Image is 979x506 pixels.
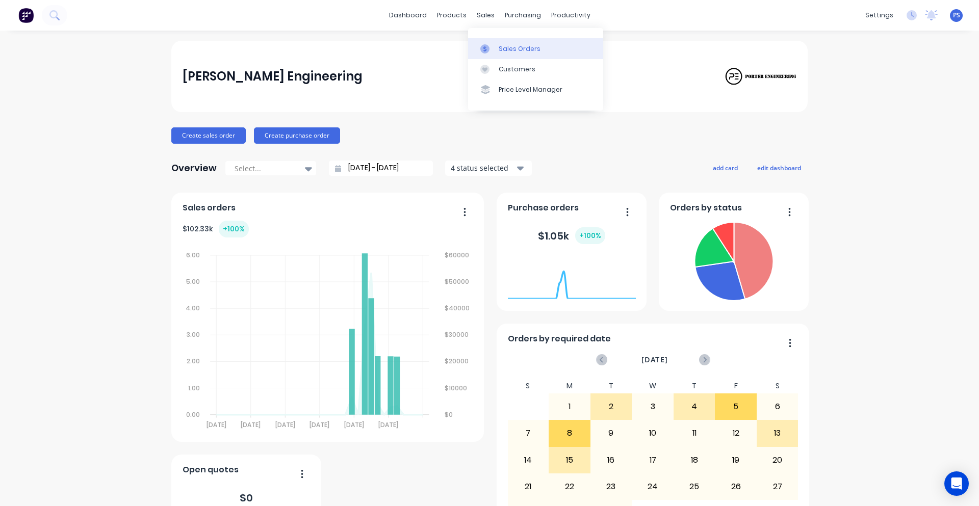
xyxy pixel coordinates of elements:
[378,420,398,429] tspan: [DATE]
[508,474,549,499] div: 21
[549,447,590,473] div: 15
[186,410,200,419] tspan: 0.00
[445,304,470,312] tspan: $40000
[240,490,253,505] div: $ 0
[507,379,549,393] div: S
[183,66,363,87] div: [PERSON_NAME] Engineering
[508,420,549,446] div: 7
[445,384,468,392] tspan: $10000
[183,464,239,476] span: Open quotes
[715,420,756,446] div: 12
[445,251,470,259] tspan: $60000
[549,394,590,419] div: 1
[632,379,674,393] div: W
[715,474,756,499] div: 26
[953,11,960,20] span: PS
[445,330,469,339] tspan: $30000
[591,420,632,446] div: 9
[860,8,898,23] div: settings
[590,379,632,393] div: T
[206,420,226,429] tspan: [DATE]
[186,251,200,259] tspan: 6.00
[445,161,532,176] button: 4 status selected
[632,474,673,499] div: 24
[499,65,535,74] div: Customers
[310,420,329,429] tspan: [DATE]
[674,420,715,446] div: 11
[499,85,562,94] div: Price Level Manager
[538,227,605,244] div: $ 1.05k
[468,79,603,100] a: Price Level Manager
[171,127,246,144] button: Create sales order
[715,379,757,393] div: F
[674,379,715,393] div: T
[641,354,668,365] span: [DATE]
[674,474,715,499] div: 25
[445,410,453,419] tspan: $0
[632,420,673,446] div: 10
[432,8,472,23] div: products
[674,394,715,419] div: 4
[715,447,756,473] div: 19
[241,420,261,429] tspan: [DATE]
[186,304,200,312] tspan: 4.00
[757,474,798,499] div: 27
[384,8,432,23] a: dashboard
[757,394,798,419] div: 6
[591,447,632,473] div: 16
[188,384,200,392] tspan: 1.00
[757,420,798,446] div: 13
[468,38,603,59] a: Sales Orders
[575,227,605,244] div: + 100 %
[472,8,500,23] div: sales
[632,447,673,473] div: 17
[445,277,470,286] tspan: $50000
[183,221,249,237] div: $ 102.33k
[183,202,236,214] span: Sales orders
[549,474,590,499] div: 22
[670,202,742,214] span: Orders by status
[549,379,590,393] div: M
[468,59,603,79] a: Customers
[549,420,590,446] div: 8
[715,394,756,419] div: 5
[944,471,969,496] div: Open Intercom Messenger
[757,379,798,393] div: S
[451,163,515,173] div: 4 status selected
[757,447,798,473] div: 20
[275,420,295,429] tspan: [DATE]
[171,158,217,178] div: Overview
[445,357,469,366] tspan: $20000
[674,447,715,473] div: 18
[186,277,200,286] tspan: 5.00
[546,8,596,23] div: productivity
[344,420,364,429] tspan: [DATE]
[706,161,744,174] button: add card
[632,394,673,419] div: 3
[591,474,632,499] div: 23
[725,67,796,86] img: Porter Engineering
[508,447,549,473] div: 14
[18,8,34,23] img: Factory
[499,44,540,54] div: Sales Orders
[187,330,200,339] tspan: 3.00
[254,127,340,144] button: Create purchase order
[591,394,632,419] div: 2
[219,221,249,237] div: + 100 %
[508,202,579,214] span: Purchase orders
[187,357,200,366] tspan: 2.00
[751,161,808,174] button: edit dashboard
[500,8,546,23] div: purchasing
